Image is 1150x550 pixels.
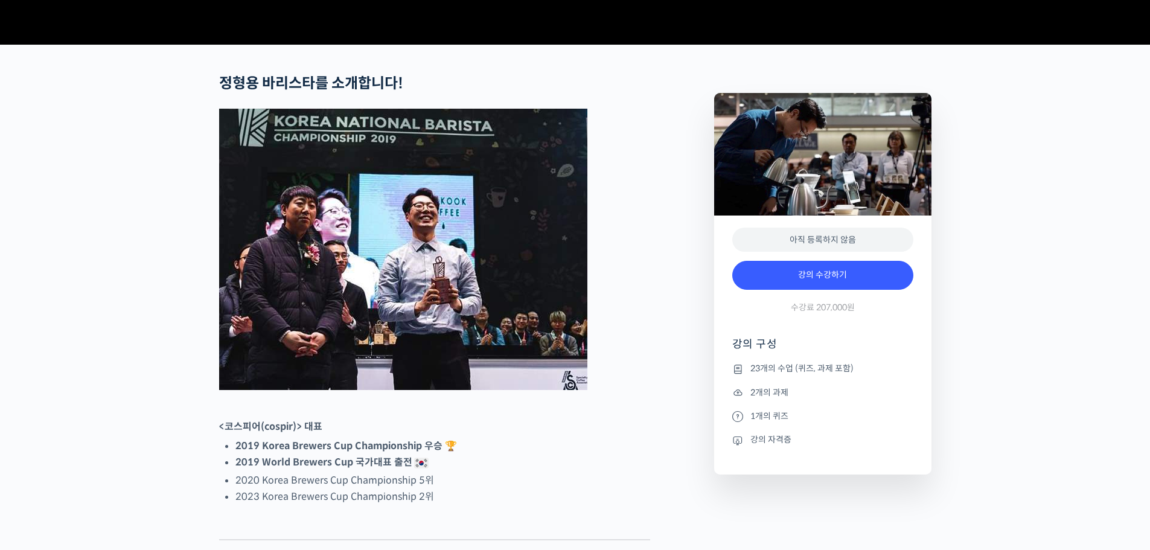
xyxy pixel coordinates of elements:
strong: 2019 World Brewers Cup 국가대표 출전 [235,456,430,468]
span: 수강료 207,000원 [791,302,855,313]
li: 강의 자격증 [732,433,913,447]
li: 2020 Korea Brewers Cup Championship 5위 [235,472,650,488]
a: 설정 [156,383,232,413]
li: 1개의 퀴즈 [732,409,913,423]
li: 2개의 과제 [732,385,913,400]
h4: 강의 구성 [732,337,913,361]
strong: <코스피어(cospir)> 대표 [219,420,322,433]
li: 23개의 수업 (퀴즈, 과제 포함) [732,362,913,376]
span: 대화 [110,401,125,411]
a: 홈 [4,383,80,413]
li: 2023 Korea Brewers Cup Championship 2위 [235,488,650,505]
a: 강의 수강하기 [732,261,913,290]
span: 홈 [38,401,45,411]
div: 아직 등록하지 않음 [732,228,913,252]
img: 🇰🇷 [414,456,429,470]
strong: 정형용 바리스타를 소개합니다! [219,74,403,92]
a: 대화 [80,383,156,413]
span: 설정 [187,401,201,411]
strong: 2019 Korea Brewers Cup Championship 우승 🏆 [235,440,457,452]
